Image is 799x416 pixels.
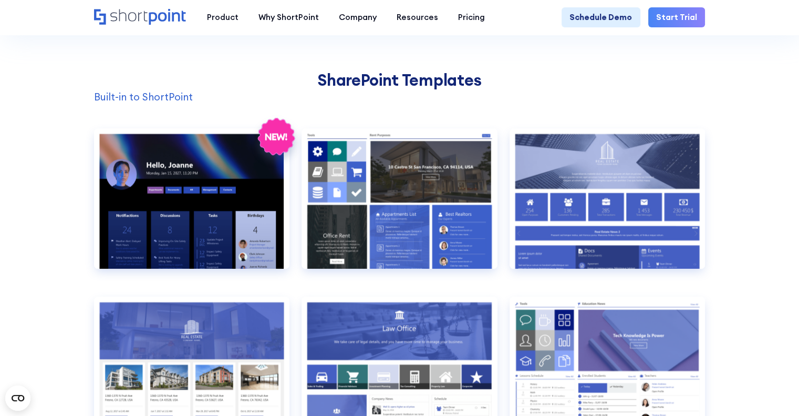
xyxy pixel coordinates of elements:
[458,12,485,24] div: Pricing
[258,12,319,24] div: Why ShortPoint
[448,7,495,27] a: Pricing
[302,128,497,285] a: Documents 1
[339,12,377,24] div: Company
[562,7,640,27] a: Schedule Demo
[648,7,705,27] a: Start Trial
[510,128,705,285] a: Documents 2
[94,128,290,285] a: Communication
[746,366,799,416] iframe: Chat Widget
[5,385,30,411] button: Open CMP widget
[197,7,248,27] a: Product
[94,71,705,89] h2: SharePoint Templates
[387,7,448,27] a: Resources
[248,7,329,27] a: Why ShortPoint
[94,9,187,26] a: Home
[207,12,238,24] div: Product
[397,12,438,24] div: Resources
[94,89,705,105] p: Built-in to ShortPoint
[329,7,387,27] a: Company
